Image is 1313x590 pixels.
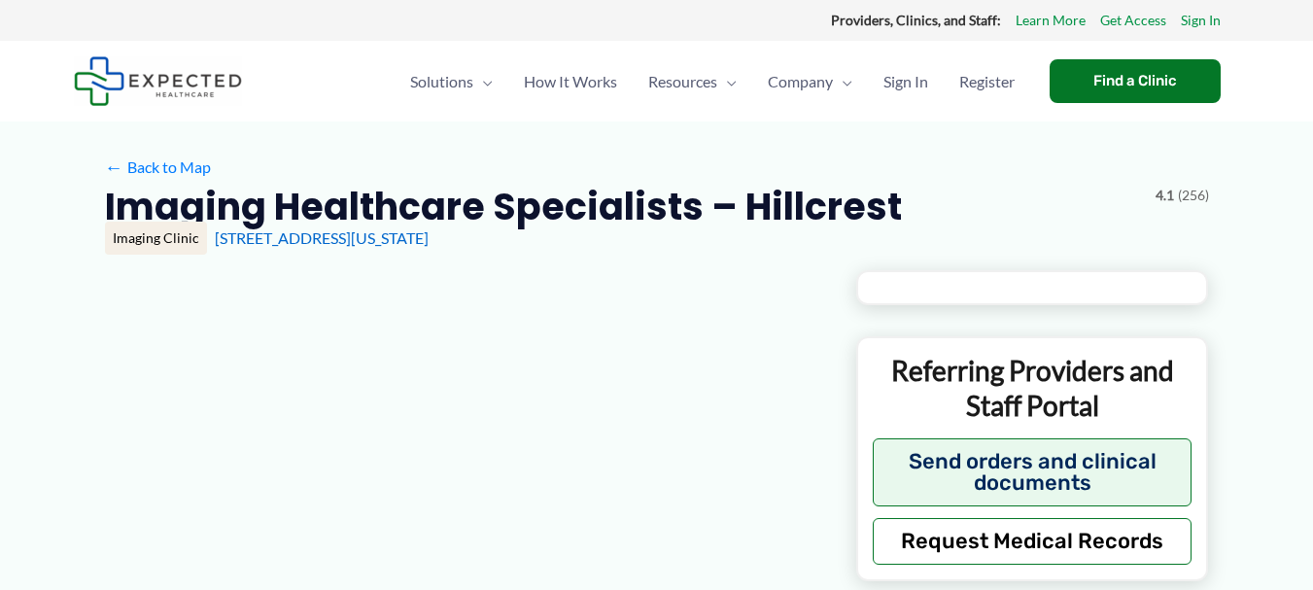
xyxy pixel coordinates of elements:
a: How It Works [508,48,633,116]
span: Menu Toggle [473,48,493,116]
button: Request Medical Records [873,518,1192,565]
a: CompanyMenu Toggle [752,48,868,116]
span: Menu Toggle [717,48,737,116]
span: Register [959,48,1015,116]
a: ResourcesMenu Toggle [633,48,752,116]
span: How It Works [524,48,617,116]
span: ← [105,157,123,176]
img: Expected Healthcare Logo - side, dark font, small [74,56,242,106]
a: Register [944,48,1030,116]
p: Referring Providers and Staff Portal [873,353,1192,424]
a: SolutionsMenu Toggle [395,48,508,116]
span: Solutions [410,48,473,116]
button: Send orders and clinical documents [873,438,1192,506]
span: Sign In [883,48,928,116]
span: 4.1 [1156,183,1174,208]
a: Find a Clinic [1050,59,1221,103]
span: Resources [648,48,717,116]
a: Get Access [1100,8,1166,33]
h2: Imaging Healthcare Specialists – Hillcrest [105,183,902,230]
a: Learn More [1016,8,1086,33]
strong: Providers, Clinics, and Staff: [831,12,1001,28]
span: Menu Toggle [833,48,852,116]
nav: Primary Site Navigation [395,48,1030,116]
a: ←Back to Map [105,153,211,182]
a: Sign In [868,48,944,116]
span: (256) [1178,183,1209,208]
a: [STREET_ADDRESS][US_STATE] [215,228,429,247]
div: Imaging Clinic [105,222,207,255]
a: Sign In [1181,8,1221,33]
span: Company [768,48,833,116]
